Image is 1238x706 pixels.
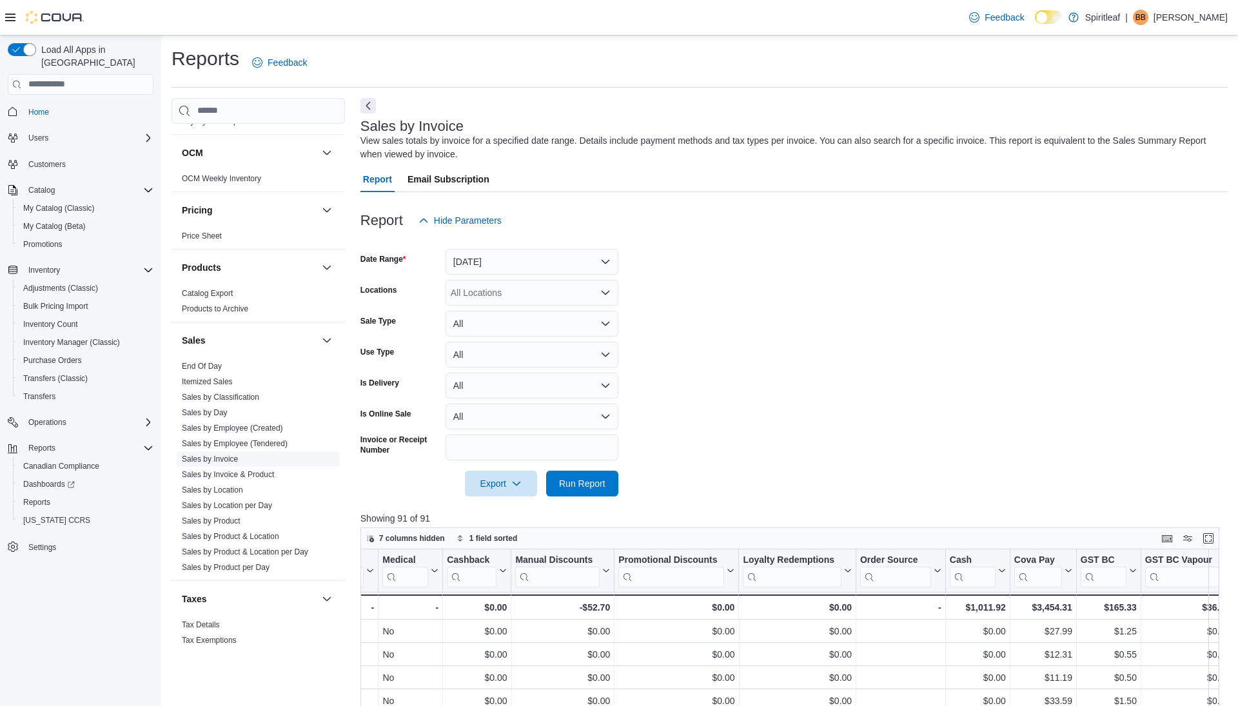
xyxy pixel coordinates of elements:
a: Feedback [964,5,1029,30]
a: Products to Archive [182,304,248,313]
a: Sales by Day [182,408,228,417]
label: Date Range [360,254,406,264]
span: Customers [28,159,66,170]
div: Sales [172,358,345,580]
span: [US_STATE] CCRS [23,515,90,525]
button: Open list of options [600,288,611,298]
div: $36.36 [1145,600,1230,615]
div: -$52.70 [515,600,610,615]
button: GST BC [1081,554,1137,587]
a: Feedback [247,50,312,75]
span: Inventory [23,262,153,278]
div: $0.00 [1145,670,1230,685]
span: My Catalog (Beta) [18,219,153,234]
button: Taxes [319,591,335,607]
span: Inventory Manager (Classic) [23,337,120,348]
button: Transfers [13,387,159,406]
a: Catalog Export [182,289,233,298]
h3: Sales by Invoice [360,119,464,134]
div: Cash [950,554,996,587]
div: Customer [271,554,364,566]
a: Loyalty Redemption Values [182,117,275,126]
span: Dashboards [23,479,75,489]
button: 1 field sorted [451,531,523,546]
span: Operations [28,417,66,427]
a: Dashboards [13,475,159,493]
span: Reports [23,440,153,456]
button: All [446,311,618,337]
div: Medical [382,554,428,587]
p: Showing 91 of 91 [360,512,1228,525]
span: Home [28,107,49,117]
span: My Catalog (Classic) [18,201,153,216]
button: Products [182,261,317,274]
button: Sales [319,333,335,348]
a: Tax Details [182,620,220,629]
button: Order Source [860,554,941,587]
button: Settings [3,537,159,556]
a: Canadian Compliance [18,458,104,474]
input: Dark Mode [1035,10,1062,24]
span: Products to Archive [182,304,248,314]
a: OCM Weekly Inventory [182,174,261,183]
span: Purchase Orders [18,353,153,368]
button: Cova Pay [1014,554,1072,587]
img: Cova [26,11,84,24]
button: Canadian Compliance [13,457,159,475]
p: | [1125,10,1128,25]
span: Transfers [23,391,55,402]
div: Cova Pay [1014,554,1062,566]
a: End Of Day [182,362,222,371]
a: Sales by Product & Location [182,532,279,541]
a: Sales by Product [182,516,241,525]
a: My Catalog (Classic) [18,201,100,216]
span: Settings [28,542,56,553]
a: Customers [23,157,71,172]
p: Spiritleaf [1085,10,1120,25]
span: Dashboards [18,476,153,492]
div: Products [172,286,345,322]
span: Sales by Product & Location [182,531,279,542]
a: Bulk Pricing Import [18,299,93,314]
a: Inventory Manager (Classic) [18,335,125,350]
div: GST BC Vapour [1145,554,1219,566]
span: Reports [23,497,50,507]
div: No [382,670,438,685]
div: $0.00 [1145,623,1230,639]
span: Sales by Location [182,485,243,495]
button: Enter fullscreen [1201,531,1216,546]
span: Catalog [23,182,153,198]
span: Load All Apps in [GEOGRAPHIC_DATA] [36,43,153,69]
div: Manual Discounts [515,554,600,566]
span: Inventory [28,265,60,275]
div: GST BC [1081,554,1126,587]
button: [US_STATE] CCRS [13,511,159,529]
span: Transfers (Classic) [23,373,88,384]
span: Inventory Count [23,319,78,329]
div: $0.00 [447,670,507,685]
a: Sales by Invoice [182,455,238,464]
h3: Pricing [182,204,212,217]
div: Loyalty Redemptions [743,554,841,566]
a: Inventory Count [18,317,83,332]
button: 7 columns hidden [361,531,450,546]
a: Transfers (Classic) [18,371,93,386]
button: Operations [23,415,72,430]
span: Tax Details [182,620,220,630]
div: Cash [950,554,996,566]
span: Itemized Sales [182,377,233,387]
div: $0.00 [618,600,734,615]
button: Home [3,103,159,121]
button: Next [360,98,376,113]
span: Home [23,104,153,120]
label: Is Online Sale [360,409,411,419]
div: $0.00 [618,623,734,639]
div: $0.00 [618,670,734,685]
span: Reports [28,443,55,453]
a: Settings [23,540,61,555]
div: Promotional Discounts [618,554,724,566]
span: Transfers (Classic) [18,371,153,386]
div: $0.00 [447,623,507,639]
span: Canadian Compliance [18,458,153,474]
a: Sales by Location [182,485,243,495]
